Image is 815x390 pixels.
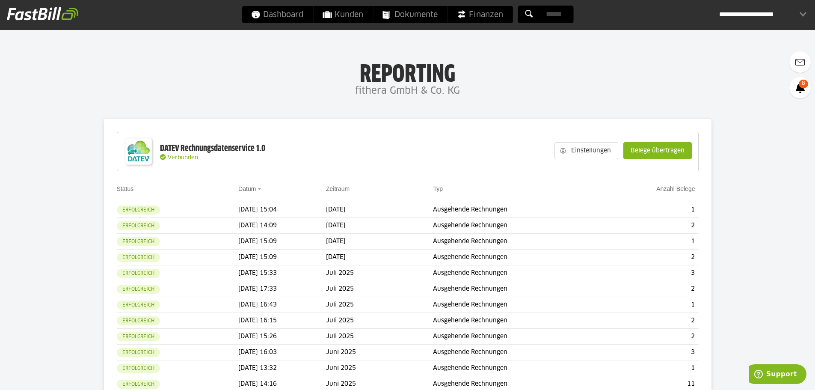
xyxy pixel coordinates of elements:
[117,185,134,192] a: Status
[238,202,326,218] td: [DATE] 15:04
[603,297,699,313] td: 1
[789,77,811,98] a: 8
[160,143,265,154] div: DATEV Rechnungsdatenservice 1.0
[326,360,433,376] td: Juni 2025
[433,250,602,265] td: Ausgehende Rechnungen
[326,250,433,265] td: [DATE]
[603,360,699,376] td: 1
[603,250,699,265] td: 2
[117,221,160,230] sl-badge: Erfolgreich
[554,142,618,159] sl-button: Einstellungen
[238,281,326,297] td: [DATE] 17:33
[749,364,806,386] iframe: Öffnet ein Widget, in dem Sie weitere Informationen finden
[323,6,363,23] span: Kunden
[373,6,447,23] a: Dokumente
[603,218,699,234] td: 2
[656,185,695,192] a: Anzahl Belege
[117,332,160,341] sl-badge: Erfolgreich
[238,250,326,265] td: [DATE] 15:09
[603,234,699,250] td: 1
[117,285,160,294] sl-badge: Erfolgreich
[117,348,160,357] sl-badge: Erfolgreich
[7,7,78,21] img: fastbill_logo_white.png
[448,6,513,23] a: Finanzen
[238,218,326,234] td: [DATE] 14:09
[117,205,160,214] sl-badge: Erfolgreich
[238,234,326,250] td: [DATE] 15:09
[433,281,602,297] td: Ausgehende Rechnungen
[313,6,373,23] a: Kunden
[457,6,503,23] span: Finanzen
[117,380,160,389] sl-badge: Erfolgreich
[326,202,433,218] td: [DATE]
[238,345,326,360] td: [DATE] 16:03
[603,345,699,360] td: 3
[799,80,808,88] span: 8
[117,269,160,278] sl-badge: Erfolgreich
[433,185,443,192] a: Typ
[122,134,156,169] img: DATEV-Datenservice Logo
[251,6,303,23] span: Dashboard
[326,218,433,234] td: [DATE]
[433,234,602,250] td: Ausgehende Rechnungen
[238,360,326,376] td: [DATE] 13:32
[433,329,602,345] td: Ausgehende Rechnungen
[242,6,313,23] a: Dashboard
[603,281,699,297] td: 2
[117,316,160,325] sl-badge: Erfolgreich
[326,234,433,250] td: [DATE]
[238,185,256,192] a: Datum
[117,237,160,246] sl-badge: Erfolgreich
[117,364,160,373] sl-badge: Erfolgreich
[326,281,433,297] td: Juli 2025
[117,253,160,262] sl-badge: Erfolgreich
[238,329,326,345] td: [DATE] 15:26
[258,188,263,190] img: sort_desc.gif
[382,6,438,23] span: Dokumente
[603,313,699,329] td: 2
[603,202,699,218] td: 1
[433,202,602,218] td: Ausgehende Rechnungen
[433,297,602,313] td: Ausgehende Rechnungen
[433,313,602,329] td: Ausgehende Rechnungen
[433,360,602,376] td: Ausgehende Rechnungen
[238,265,326,281] td: [DATE] 15:33
[433,265,602,281] td: Ausgehende Rechnungen
[623,142,692,159] sl-button: Belege übertragen
[168,155,198,161] span: Verbunden
[238,313,326,329] td: [DATE] 16:15
[603,329,699,345] td: 2
[603,265,699,281] td: 3
[117,301,160,310] sl-badge: Erfolgreich
[326,185,350,192] a: Zeitraum
[326,313,433,329] td: Juli 2025
[326,297,433,313] td: Juli 2025
[326,329,433,345] td: Juli 2025
[326,265,433,281] td: Juli 2025
[86,60,729,83] h1: Reporting
[238,297,326,313] td: [DATE] 16:43
[433,218,602,234] td: Ausgehende Rechnungen
[433,345,602,360] td: Ausgehende Rechnungen
[326,345,433,360] td: Juni 2025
